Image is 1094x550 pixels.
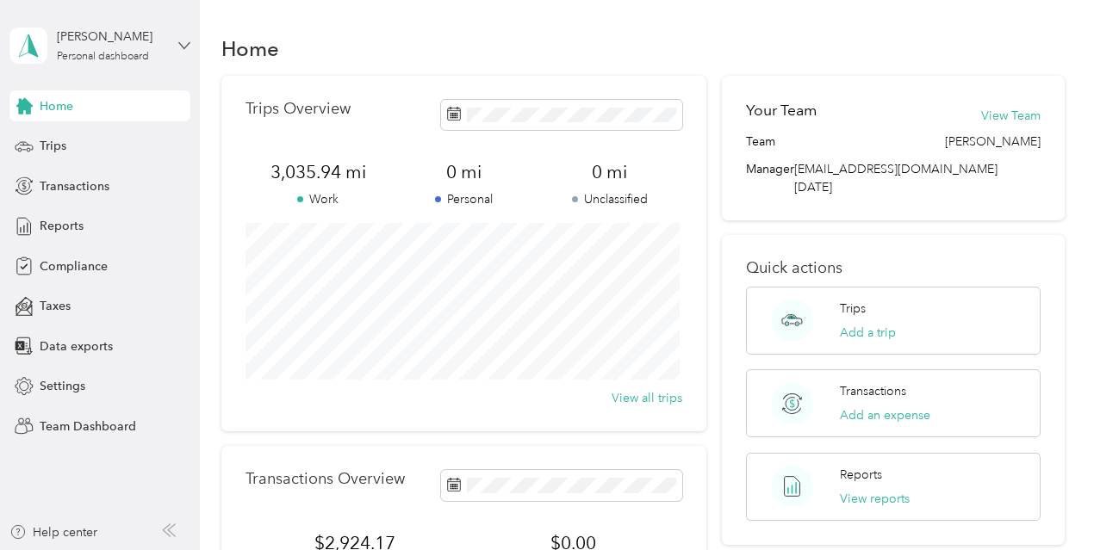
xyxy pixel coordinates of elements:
[840,300,866,318] p: Trips
[391,190,537,208] p: Personal
[746,259,1041,277] p: Quick actions
[981,107,1041,125] button: View Team
[612,389,682,407] button: View all trips
[40,97,73,115] span: Home
[998,454,1094,550] iframe: Everlance-gr Chat Button Frame
[246,190,391,208] p: Work
[746,100,817,121] h2: Your Team
[840,406,930,424] button: Add an expense
[40,217,84,235] span: Reports
[40,417,136,436] span: Team Dashboard
[57,52,149,62] div: Personal dashboard
[840,382,906,400] p: Transactions
[746,160,794,196] span: Manager
[840,466,882,484] p: Reports
[57,28,165,46] div: [PERSON_NAME]
[794,162,998,195] span: [EMAIL_ADDRESS][DOMAIN_NAME][DATE]
[40,337,113,355] span: Data exports
[537,160,682,184] span: 0 mi
[40,257,108,275] span: Compliance
[9,523,97,541] button: Help center
[246,100,351,118] p: Trips Overview
[746,133,775,151] span: Team
[945,133,1041,151] span: [PERSON_NAME]
[221,40,279,58] h1: Home
[840,490,910,508] button: View reports
[391,160,537,184] span: 0 mi
[246,160,391,184] span: 3,035.94 mi
[40,177,109,195] span: Transactions
[40,137,66,155] span: Trips
[40,297,71,315] span: Taxes
[840,324,896,342] button: Add a trip
[40,377,85,395] span: Settings
[246,470,405,488] p: Transactions Overview
[537,190,682,208] p: Unclassified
